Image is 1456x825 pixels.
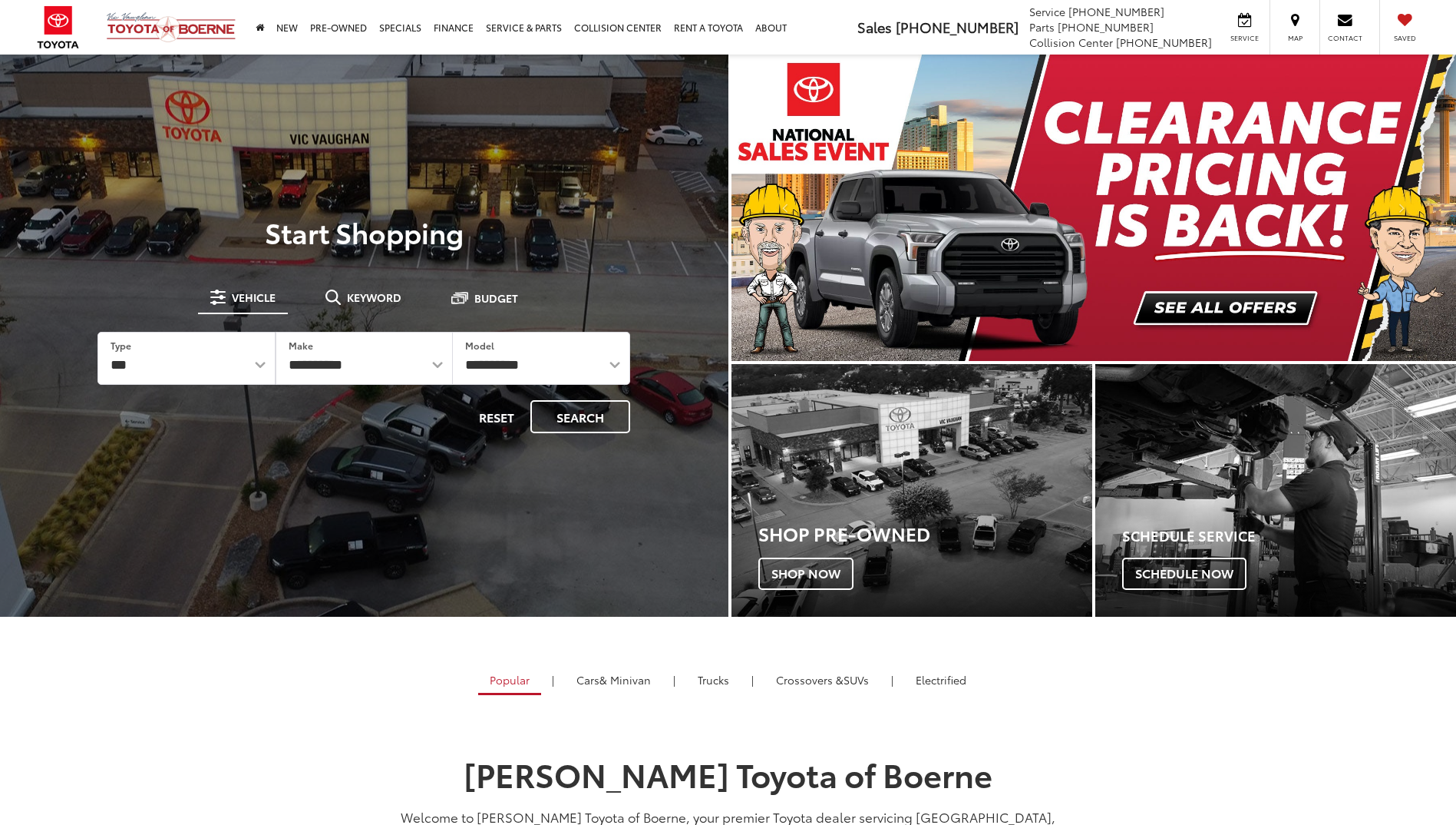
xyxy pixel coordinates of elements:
a: Cars [565,667,662,693]
a: Electrified [904,667,978,693]
span: Sales [857,17,892,37]
a: Schedule Service Schedule Now [1095,364,1456,617]
span: [PHONE_NUMBER] [1058,19,1154,35]
div: Toyota [731,364,1092,617]
span: Shop Now [758,558,853,590]
span: Parts [1029,19,1055,35]
span: Schedule Now [1122,558,1246,590]
span: & Minivan [599,672,651,687]
button: Reset [466,400,527,433]
span: Contact [1328,33,1362,43]
div: Toyota [1095,364,1456,617]
label: Make [289,339,313,352]
p: Start Shopping [64,217,664,247]
h3: Shop Pre-Owned [758,523,1092,543]
span: [PHONE_NUMBER] [896,17,1019,37]
span: Service [1227,33,1262,43]
h4: Schedule Service [1122,528,1456,544]
button: Click to view next picture. [1347,85,1456,330]
button: Click to view previous picture. [731,85,840,330]
span: Service [1029,4,1065,19]
img: Vic Vaughan Toyota of Boerne [106,12,236,43]
a: Popular [478,667,541,695]
span: Saved [1388,33,1421,43]
span: [PHONE_NUMBER] [1116,35,1212,50]
h1: [PERSON_NAME] Toyota of Boerne [371,756,1085,791]
a: Shop Pre-Owned Shop Now [731,364,1092,617]
li: | [548,672,558,687]
li: | [748,672,758,687]
span: [PHONE_NUMBER] [1068,4,1164,19]
li: | [669,672,679,687]
span: Collision Center [1029,35,1113,50]
a: SUVs [764,667,880,693]
span: Keyword [347,292,401,303]
span: Crossovers & [776,672,844,687]
label: Type [111,339,131,352]
label: Model [465,339,494,352]
button: Search [530,400,630,433]
a: Trucks [686,667,741,693]
span: Vehicle [232,292,276,303]
li: | [887,672,897,687]
span: Budget [474,293,518,303]
span: Map [1278,33,1312,43]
